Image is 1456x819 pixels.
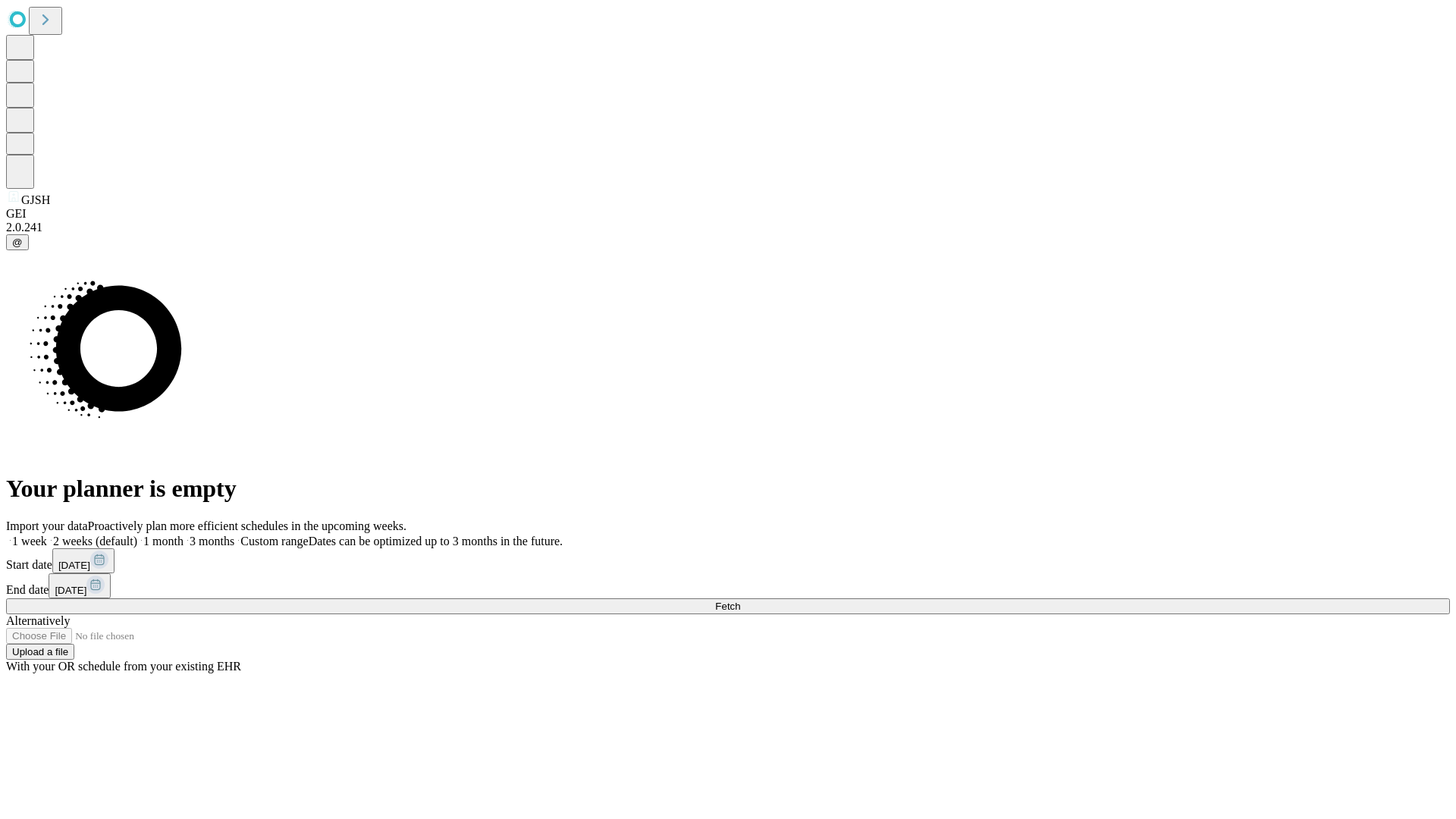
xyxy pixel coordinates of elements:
span: With your OR schedule from your existing EHR [6,660,241,673]
span: 3 months [190,535,234,548]
span: Custom range [240,535,308,548]
button: Fetch [6,598,1450,614]
button: [DATE] [52,548,115,573]
span: 1 month [143,535,184,548]
div: GEI [6,207,1450,221]
span: [DATE] [55,585,86,596]
span: Import your data [6,519,88,532]
span: GJSH [21,193,50,206]
span: Alternatively [6,614,70,627]
span: @ [12,237,23,248]
button: @ [6,234,29,250]
div: End date [6,573,1450,598]
h1: Your planner is empty [6,475,1450,503]
span: 2 weeks (default) [53,535,137,548]
div: 2.0.241 [6,221,1450,234]
button: [DATE] [49,573,111,598]
div: Start date [6,548,1450,573]
span: Dates can be optimized up to 3 months in the future. [309,535,563,548]
button: Upload a file [6,644,74,660]
span: [DATE] [58,560,90,571]
span: 1 week [12,535,47,548]
span: Fetch [715,601,740,612]
span: Proactively plan more efficient schedules in the upcoming weeks. [88,519,406,532]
